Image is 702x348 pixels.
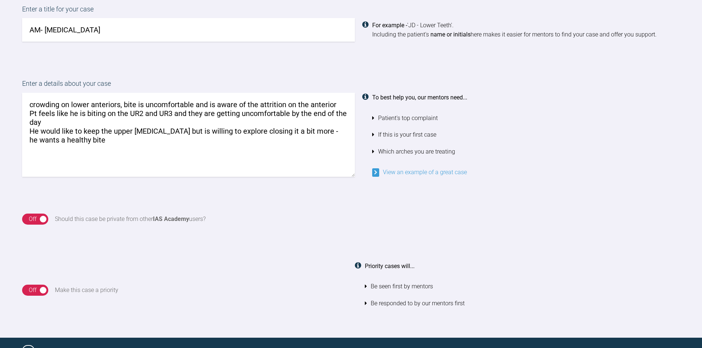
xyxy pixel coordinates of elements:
label: Enter a details about your case [22,78,680,93]
div: Off [29,214,36,224]
strong: To best help you, our mentors need... [372,94,467,101]
li: Patient's top complaint [372,110,680,127]
label: Enter a title for your case [22,4,680,18]
input: JD - Lower Teeth [22,18,355,42]
div: Off [29,285,36,295]
textarea: crowding on lower anteriors, bite is uncomfortable and is aware of the attrition on the anterior ... [22,93,355,177]
div: 'JD - Lower Teeth'. Including the patient's here makes it easier for mentors to find your case an... [372,21,680,39]
strong: name or initials [430,31,471,38]
strong: For example - [372,22,407,29]
a: View an example of a great case [372,169,467,176]
div: Should this case be private from other users? [55,214,206,224]
strong: Priority cases will... [365,263,415,270]
li: Which arches you are treating [372,143,680,160]
strong: IAS Academy [153,215,189,222]
li: Be seen first by mentors [365,278,680,295]
div: Make this case a priority [55,285,118,295]
li: Be responded to by our mentors first [365,295,680,312]
li: If this is your first case [372,126,680,143]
